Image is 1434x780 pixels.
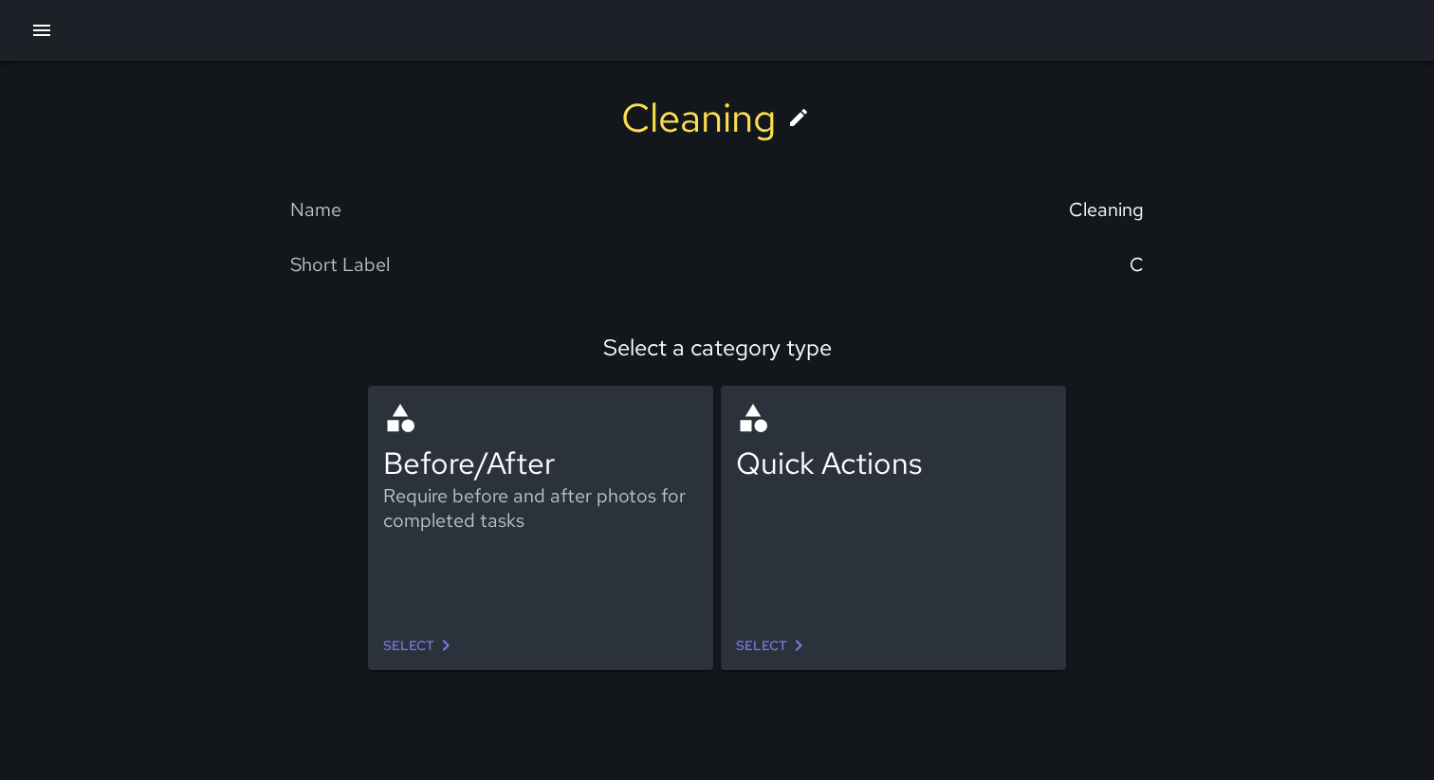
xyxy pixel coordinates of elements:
[290,197,341,222] div: Name
[376,628,465,663] a: Select
[1069,197,1144,222] div: Cleaning
[383,483,698,533] div: Require before and after photos for completed tasks
[736,443,1051,483] div: Quick Actions
[728,628,818,663] a: Select
[383,443,698,483] div: Before/After
[1130,252,1144,277] div: C
[290,252,390,277] div: Short Label
[39,333,1395,362] div: Select a category type
[621,91,776,144] div: Cleaning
